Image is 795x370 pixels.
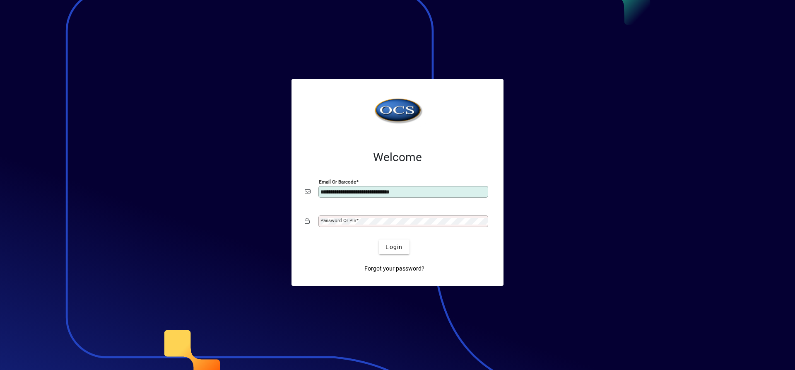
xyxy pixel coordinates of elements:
mat-label: Password or Pin [320,218,356,223]
a: Forgot your password? [361,261,428,276]
h2: Welcome [305,150,490,164]
mat-label: Email or Barcode [319,179,356,185]
span: Login [385,243,402,252]
span: Forgot your password? [364,264,424,273]
button: Login [379,239,409,254]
